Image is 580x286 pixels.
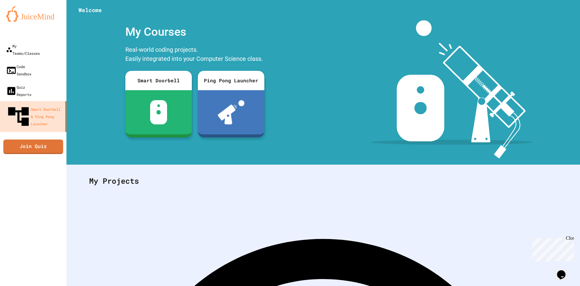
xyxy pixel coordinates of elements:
[371,20,533,159] img: banner-image-my-projects.png
[122,20,267,44] div: My Courses
[122,44,267,66] div: Real-world coding projects. Easily integrated into your Computer Science class.
[6,42,40,57] div: My Teams/Classes
[6,63,31,77] div: Code Sandbox
[150,100,167,124] img: sdb-white.svg
[6,104,63,129] div: Smart Doorbell & Ping Pong Launcher
[2,2,42,38] div: Chat with us now!Close
[83,169,563,193] div: My Projects
[198,71,264,90] div: Ping Pong Launcher
[6,6,60,22] img: logo-orange.svg
[218,100,245,124] img: ppl-with-ball.png
[3,140,63,154] a: Join Quiz
[125,71,192,90] div: Smart Doorbell
[555,262,574,280] iframe: chat widget
[530,235,574,261] iframe: chat widget
[6,84,31,98] div: Quiz Reports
